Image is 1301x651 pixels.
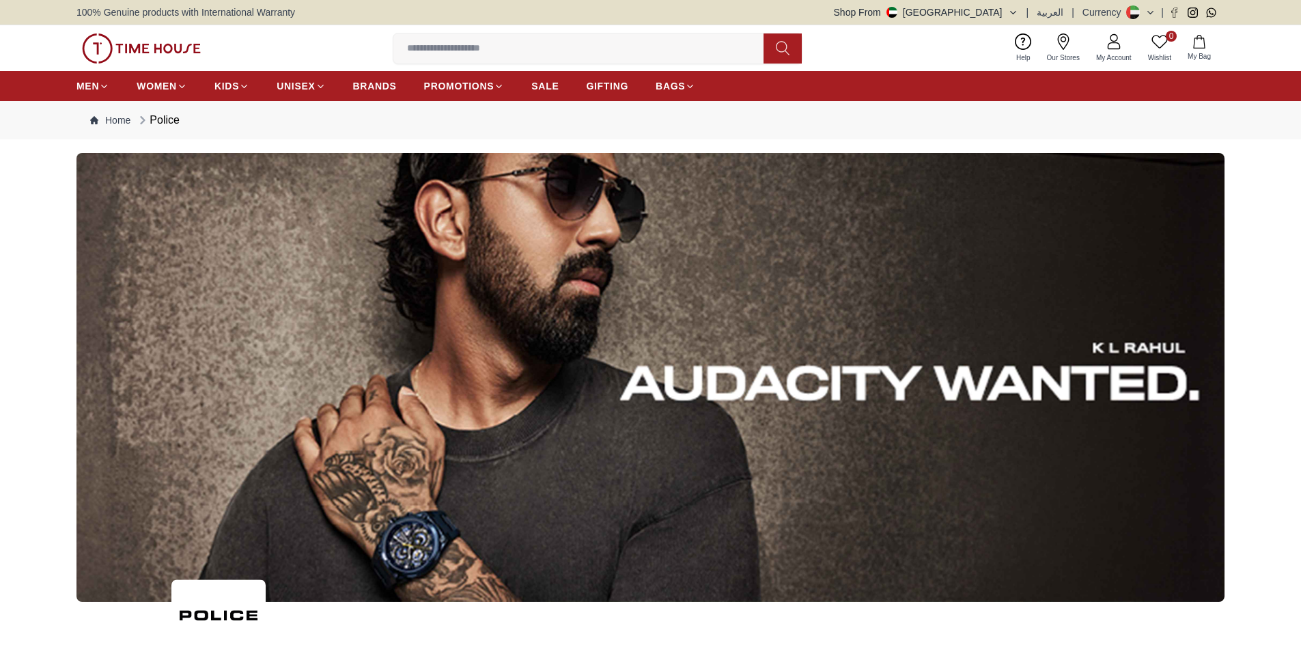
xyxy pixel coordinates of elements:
a: 0Wishlist [1140,31,1179,66]
span: MEN [76,79,99,93]
span: My Account [1091,53,1137,63]
span: PROMOTIONS [424,79,494,93]
a: Whatsapp [1206,8,1216,18]
span: 100% Genuine products with International Warranty [76,5,295,19]
a: UNISEX [277,74,325,98]
span: Wishlist [1143,53,1177,63]
img: ... [171,579,266,651]
span: Help [1011,53,1036,63]
span: BAGS [656,79,685,93]
img: ... [76,153,1225,602]
a: Our Stores [1039,31,1088,66]
span: WOMEN [137,79,177,93]
span: UNISEX [277,79,315,93]
button: My Bag [1179,32,1219,64]
a: WOMEN [137,74,187,98]
span: GIFTING [586,79,628,93]
nav: Breadcrumb [76,101,1225,139]
a: Home [90,113,130,127]
a: PROMOTIONS [424,74,505,98]
span: SALE [531,79,559,93]
span: | [1026,5,1029,19]
a: SALE [531,74,559,98]
span: | [1161,5,1164,19]
span: KIDS [214,79,239,93]
img: United Arab Emirates [886,7,897,18]
a: MEN [76,74,109,98]
span: | [1072,5,1074,19]
a: KIDS [214,74,249,98]
button: Shop From[GEOGRAPHIC_DATA] [834,5,1018,19]
span: My Bag [1182,51,1216,61]
div: Police [136,112,180,128]
a: BAGS [656,74,695,98]
span: BRANDS [353,79,397,93]
a: BRANDS [353,74,397,98]
a: Help [1008,31,1039,66]
a: Facebook [1169,8,1179,18]
img: ... [82,33,201,64]
a: GIFTING [586,74,628,98]
span: Our Stores [1041,53,1085,63]
span: 0 [1166,31,1177,42]
button: العربية [1037,5,1063,19]
div: Currency [1082,5,1127,19]
a: Instagram [1188,8,1198,18]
